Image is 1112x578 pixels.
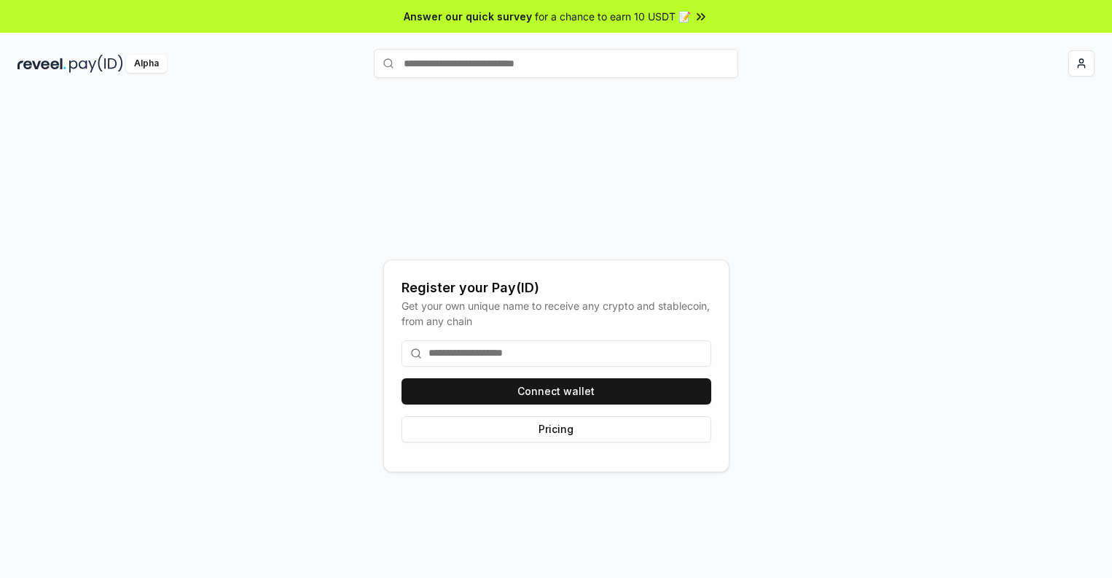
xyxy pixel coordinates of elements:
img: reveel_dark [17,55,66,73]
button: Connect wallet [402,378,711,405]
span: Answer our quick survey [404,9,532,24]
span: for a chance to earn 10 USDT 📝 [535,9,691,24]
button: Pricing [402,416,711,442]
div: Alpha [126,55,167,73]
img: pay_id [69,55,123,73]
div: Get your own unique name to receive any crypto and stablecoin, from any chain [402,298,711,329]
div: Register your Pay(ID) [402,278,711,298]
